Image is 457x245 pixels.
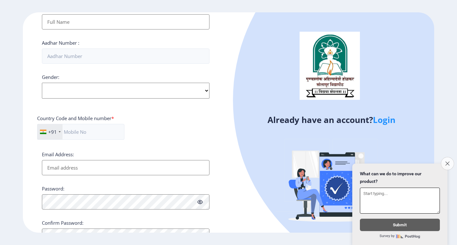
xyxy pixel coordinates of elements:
input: Full Name [42,14,209,29]
a: Login [373,114,395,126]
img: Verified-rafiki.svg [276,127,387,238]
div: +91 [48,129,57,135]
input: Email address [42,160,209,175]
label: Aadhar Number : [42,40,79,46]
h4: Already have an account? [233,115,429,125]
label: Confirm Password: [42,220,83,226]
img: logo [300,32,360,100]
label: Gender: [42,74,59,80]
label: Country Code and Mobile number [37,115,114,121]
input: Mobile No [37,124,124,140]
label: Password: [42,185,64,192]
label: Email Address: [42,151,74,158]
input: Aadhar Number [42,48,209,64]
div: India (भारत): +91 [37,124,63,139]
